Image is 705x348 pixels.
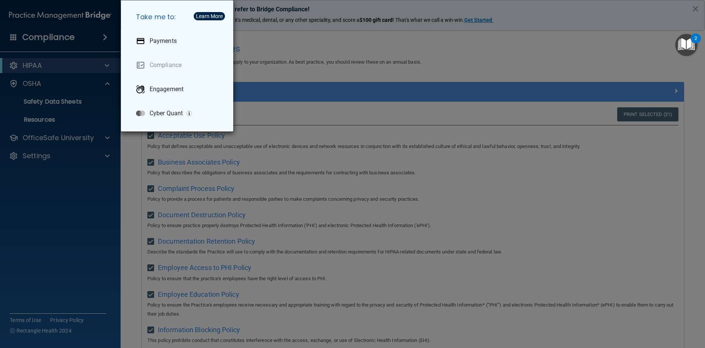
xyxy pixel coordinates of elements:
[130,55,227,76] a: Compliance
[130,31,227,52] a: Payments
[150,37,177,45] p: Payments
[196,14,223,19] div: Learn More
[150,110,183,117] p: Cyber Quant
[194,12,225,20] button: Learn More
[130,6,227,27] h5: Take me to:
[694,38,697,48] div: 2
[150,85,184,93] p: Engagement
[675,34,697,56] button: Open Resource Center, 2 new notifications
[130,103,227,124] a: Cyber Quant
[130,79,227,100] a: Engagement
